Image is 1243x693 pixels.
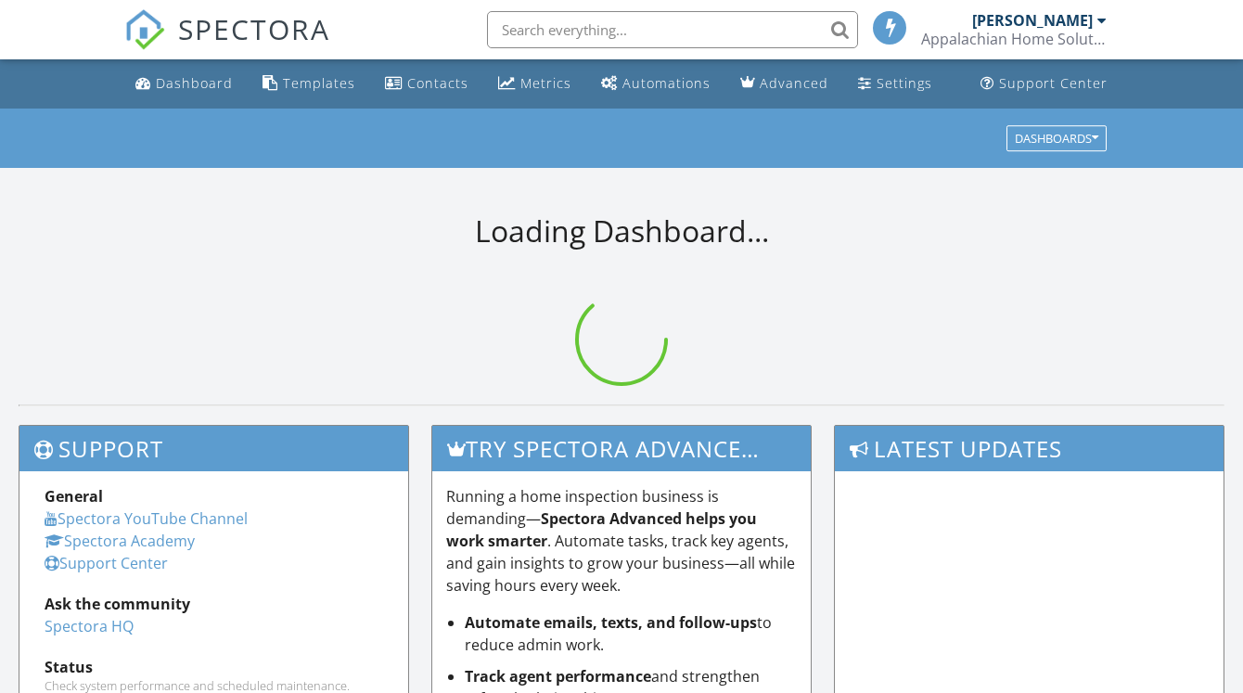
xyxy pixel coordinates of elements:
[465,611,796,656] li: to reduce admin work.
[921,30,1107,48] div: Appalachian Home Solutions
[283,74,355,92] div: Templates
[999,74,1108,92] div: Support Center
[835,426,1224,471] h3: Latest Updates
[594,67,718,101] a: Automations (Basic)
[622,74,711,92] div: Automations
[178,9,330,48] span: SPECTORA
[760,74,828,92] div: Advanced
[446,485,796,597] p: Running a home inspection business is demanding— . Automate tasks, track key agents, and gain ins...
[45,656,383,678] div: Status
[851,67,940,101] a: Settings
[124,25,330,64] a: SPECTORA
[45,531,195,551] a: Spectora Academy
[19,426,408,471] h3: Support
[972,11,1093,30] div: [PERSON_NAME]
[45,616,134,636] a: Spectora HQ
[877,74,932,92] div: Settings
[45,593,383,615] div: Ask the community
[407,74,468,92] div: Contacts
[733,67,836,101] a: Advanced
[128,67,240,101] a: Dashboard
[973,67,1115,101] a: Support Center
[1015,132,1098,145] div: Dashboards
[465,666,651,687] strong: Track agent performance
[156,74,233,92] div: Dashboard
[124,9,165,50] img: The Best Home Inspection Software - Spectora
[45,553,168,573] a: Support Center
[1006,125,1107,151] button: Dashboards
[465,612,757,633] strong: Automate emails, texts, and follow-ups
[446,508,757,551] strong: Spectora Advanced helps you work smarter
[45,678,383,693] div: Check system performance and scheduled maintenance.
[378,67,476,101] a: Contacts
[255,67,363,101] a: Templates
[491,67,579,101] a: Metrics
[432,426,810,471] h3: Try spectora advanced [DATE]
[45,508,248,529] a: Spectora YouTube Channel
[520,74,571,92] div: Metrics
[487,11,858,48] input: Search everything...
[45,486,103,507] strong: General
